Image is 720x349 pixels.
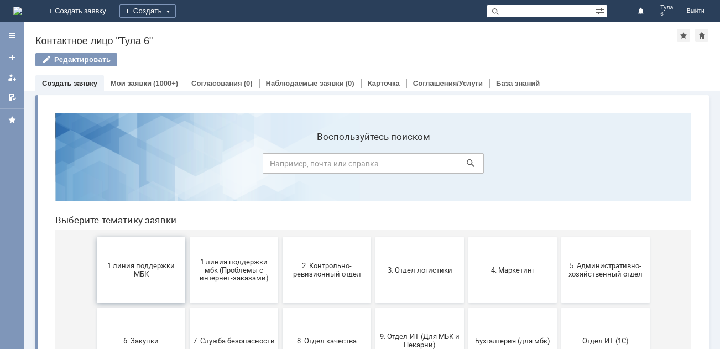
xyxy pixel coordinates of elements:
span: 8. Отдел качества [239,232,321,241]
button: 2. Контрольно-ревизионный отдел [236,133,325,199]
button: Отдел-ИТ (Битрикс24 и CRM) [50,274,139,341]
button: 1 линия поддержки мбк (Проблемы с интернет-заказами) [143,133,232,199]
a: Наблюдаемые заявки [266,79,344,87]
div: (0) [346,79,354,87]
span: 3. Отдел логистики [332,162,414,170]
button: Франчайзинг [329,274,418,341]
span: Отдел-ИТ (Битрикс24 и CRM) [54,299,135,316]
span: 5. Административно-хозяйственный отдел [518,158,600,174]
span: 1 линия поддержки мбк (Проблемы с интернет-заказами) [147,153,228,178]
input: Например, почта или справка [216,49,437,70]
div: (1000+) [153,79,178,87]
span: Тула [660,4,674,11]
a: Согласования [191,79,242,87]
button: 7. Служба безопасности [143,204,232,270]
button: 4. Маркетинг [422,133,510,199]
span: Финансовый отдел [239,303,321,311]
span: 6. Закупки [54,232,135,241]
header: Выберите тематику заявки [9,111,645,122]
span: 6 [660,11,674,18]
span: 2. Контрольно-ревизионный отдел [239,158,321,174]
div: Контактное лицо "Тула 6" [35,35,677,46]
a: Создать заявку [3,49,21,66]
a: Перейти на домашнюю страницу [13,7,22,15]
div: Добавить в избранное [677,29,690,42]
img: logo [13,7,22,15]
button: Бухгалтерия (для мбк) [422,204,510,270]
span: Бухгалтерия (для мбк) [425,232,507,241]
button: [PERSON_NAME]. Услуги ИТ для МБК (оформляет L1) [515,274,603,341]
span: 7. Служба безопасности [147,232,228,241]
a: Мои заявки [111,79,152,87]
button: Отдел-ИТ (Офис) [143,274,232,341]
a: Мои согласования [3,88,21,106]
span: Расширенный поиск [596,5,607,15]
button: 3. Отдел логистики [329,133,418,199]
div: Создать [119,4,176,18]
a: Карточка [368,79,400,87]
button: Финансовый отдел [236,274,325,341]
div: (0) [244,79,253,87]
span: 4. Маркетинг [425,162,507,170]
span: Отдел-ИТ (Офис) [147,303,228,311]
div: Сделать домашней страницей [695,29,708,42]
button: 1 линия поддержки МБК [50,133,139,199]
button: 8. Отдел качества [236,204,325,270]
span: Отдел ИТ (1С) [518,232,600,241]
span: [PERSON_NAME]. Услуги ИТ для МБК (оформляет L1) [518,295,600,320]
button: 5. Административно-хозяйственный отдел [515,133,603,199]
a: База знаний [496,79,540,87]
span: 9. Отдел-ИТ (Для МБК и Пекарни) [332,228,414,245]
span: Это соглашение не активно! [425,299,507,316]
a: Мои заявки [3,69,21,86]
button: 6. Закупки [50,204,139,270]
label: Воспользуйтесь поиском [216,27,437,38]
button: Это соглашение не активно! [422,274,510,341]
span: Франчайзинг [332,303,414,311]
button: Отдел ИТ (1С) [515,204,603,270]
a: Соглашения/Услуги [413,79,483,87]
span: 1 линия поддержки МБК [54,158,135,174]
button: 9. Отдел-ИТ (Для МБК и Пекарни) [329,204,418,270]
a: Создать заявку [42,79,97,87]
